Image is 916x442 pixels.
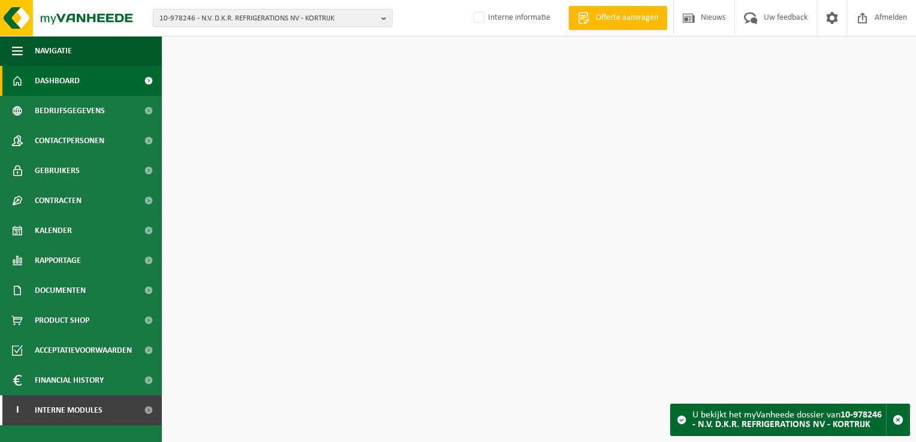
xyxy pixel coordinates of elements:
[159,10,376,28] span: 10-978246 - N.V. D.K.R. REFRIGERATIONS NV - KORTRIJK
[35,335,132,365] span: Acceptatievoorwaarden
[568,6,667,30] a: Offerte aanvragen
[35,305,89,335] span: Product Shop
[593,12,661,24] span: Offerte aanvragen
[12,395,23,425] span: I
[35,395,103,425] span: Interne modules
[35,216,72,246] span: Kalender
[35,126,104,156] span: Contactpersonen
[35,36,72,66] span: Navigatie
[35,246,81,276] span: Rapportage
[35,156,80,186] span: Gebruikers
[692,410,882,429] strong: 10-978246 - N.V. D.K.R. REFRIGERATIONS NV - KORTRIJK
[35,365,104,395] span: Financial History
[471,9,550,27] label: Interne informatie
[35,186,82,216] span: Contracten
[35,66,80,96] span: Dashboard
[153,9,393,27] button: 10-978246 - N.V. D.K.R. REFRIGERATIONS NV - KORTRIJK
[692,404,886,435] div: U bekijkt het myVanheede dossier van
[35,276,86,305] span: Documenten
[35,96,105,126] span: Bedrijfsgegevens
